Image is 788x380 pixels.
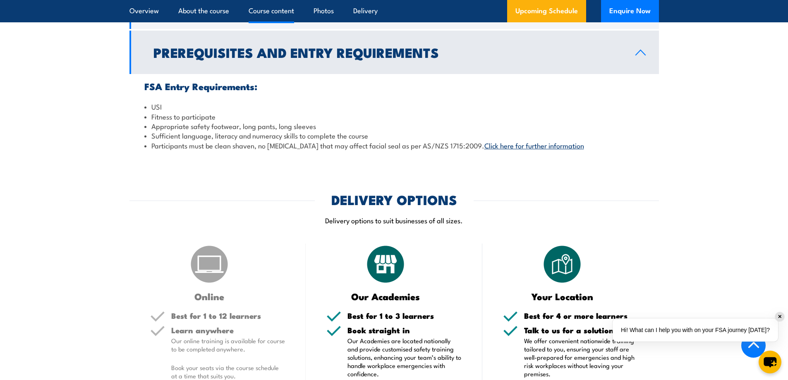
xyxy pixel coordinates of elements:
[347,312,462,320] h5: Best for 1 to 3 learners
[171,312,285,320] h5: Best for 1 to 12 learners
[144,102,644,111] li: USI
[171,326,285,334] h5: Learn anywhere
[759,351,781,373] button: chat-button
[613,318,778,342] div: Hi! What can I help you with on your FSA journey [DATE]?
[484,140,584,150] a: Click here for further information
[326,292,445,301] h3: Our Academies
[129,215,659,225] p: Delivery options to suit businesses of all sizes.
[144,81,644,91] h3: FSA Entry Requirements:
[144,131,644,140] li: Sufficient language, literacy and numeracy skills to complete the course
[347,337,462,378] p: Our Academies are located nationally and provide customised safety training solutions, enhancing ...
[150,292,269,301] h3: Online
[144,121,644,131] li: Appropriate safety footwear, long pants, long sleeves
[144,112,644,121] li: Fitness to participate
[171,363,285,380] p: Book your seats via the course schedule at a time that suits you.
[153,46,622,58] h2: Prerequisites and Entry Requirements
[347,326,462,334] h5: Book straight in
[775,312,784,321] div: ✕
[331,194,457,205] h2: DELIVERY OPTIONS
[524,326,638,334] h5: Talk to us for a solution
[524,337,638,378] p: We offer convenient nationwide training tailored to you, ensuring your staff are well-prepared fo...
[129,31,659,74] a: Prerequisites and Entry Requirements
[171,337,285,353] p: Our online training is available for course to be completed anywhere.
[503,292,622,301] h3: Your Location
[144,141,644,150] li: Participants must be clean shaven, no [MEDICAL_DATA] that may affect facial seal as per AS/NZS 17...
[524,312,638,320] h5: Best for 4 or more learners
